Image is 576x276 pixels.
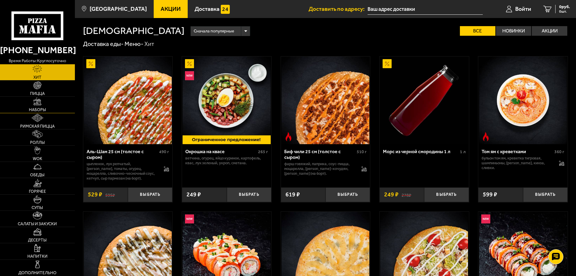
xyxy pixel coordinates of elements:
[284,149,356,160] div: Биф чили 25 см (толстое с сыром)
[368,4,483,15] input: Ваш адрес доставки
[481,214,490,223] img: Новинка
[185,59,194,68] img: Акционный
[186,192,201,198] span: 249 ₽
[88,192,102,198] span: 529 ₽
[87,162,158,181] p: цыпленок, лук репчатый, [PERSON_NAME], томаты, огурец, моцарелла, сливочно-чесночный соус, кетчуп...
[554,149,564,154] span: 360 г
[478,56,568,144] a: Острое блюдоТом ям с креветками
[281,56,370,144] a: Острое блюдоБиф чили 25 см (толстое с сыром)
[18,271,57,275] span: Дополнительно
[496,26,531,36] label: Новинки
[30,92,45,96] span: Пицца
[30,173,45,177] span: Обеды
[87,149,158,160] div: Аль-Шам 25 см (толстое с сыром)
[18,222,57,226] span: Салаты и закуски
[86,59,95,68] img: Акционный
[383,149,458,154] div: Морс из черной смородины 1 л
[380,56,468,144] img: Морс из черной смородины 1 л
[183,56,270,144] img: Окрошка на квасе
[424,187,469,202] button: Выбрать
[29,190,46,194] span: Горячее
[194,26,234,37] span: Сначала популярные
[482,156,553,170] p: бульон том ям, креветка тигровая, шампиньоны, [PERSON_NAME], кинза, сливки.
[90,6,147,12] span: [GEOGRAPHIC_DATA]
[27,254,48,259] span: Напитки
[83,56,173,144] a: АкционныйАль-Шам 25 см (толстое с сыром)
[144,40,154,48] div: Хит
[380,56,469,144] a: АкционныйМорс из черной смородины 1 л
[83,40,124,47] a: Доставка еды-
[481,132,490,141] img: Острое блюдо
[125,40,143,47] a: Меню-
[482,149,553,154] div: Том ям с креветками
[221,5,230,14] img: 15daf4d41897b9f0e9f617042186c801.svg
[282,56,369,144] img: Биф чили 25 см (толстое с сыром)
[33,75,42,80] span: Хит
[32,206,43,210] span: Супы
[258,149,268,154] span: 265 г
[128,187,172,202] button: Выбрать
[105,192,115,198] s: 595 ₽
[402,192,411,198] s: 278 ₽
[559,5,570,9] span: 0 руб.
[357,149,367,154] span: 510 г
[285,192,300,198] span: 619 ₽
[185,149,257,154] div: Окрошка на квасе
[309,6,368,12] span: Доставить по адресу:
[30,141,45,145] span: Роллы
[483,192,497,198] span: 599 ₽
[227,187,271,202] button: Выбрать
[33,157,42,161] span: WOK
[84,56,172,144] img: Аль-Шам 25 см (толстое с сыром)
[185,214,194,223] img: Новинка
[559,10,570,13] span: 0 шт.
[20,124,55,129] span: Римская пицца
[185,156,268,165] p: ветчина, огурец, яйцо куриное, картофель, квас, лук зеленый, укроп, сметана.
[384,192,399,198] span: 249 ₽
[284,132,293,141] img: Острое блюдо
[383,59,392,68] img: Акционный
[460,26,495,36] label: Все
[159,149,169,154] span: 490 г
[161,6,181,12] span: Акции
[284,162,356,176] p: фарш говяжий, паприка, соус-пицца, моцарелла, [PERSON_NAME]-кочудян, [PERSON_NAME] (на борт).
[29,108,46,112] span: Наборы
[532,26,567,36] label: Акции
[28,238,47,242] span: Десерты
[182,56,271,144] a: АкционныйНовинкаОкрошка на квасе
[460,149,466,154] span: 1 л
[195,6,220,12] span: Доставка
[83,26,184,36] h1: [DEMOGRAPHIC_DATA]
[185,71,194,80] img: Новинка
[523,187,568,202] button: Выбрать
[479,56,567,144] img: Том ям с креветками
[325,187,370,202] button: Выбрать
[515,6,531,12] span: Войти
